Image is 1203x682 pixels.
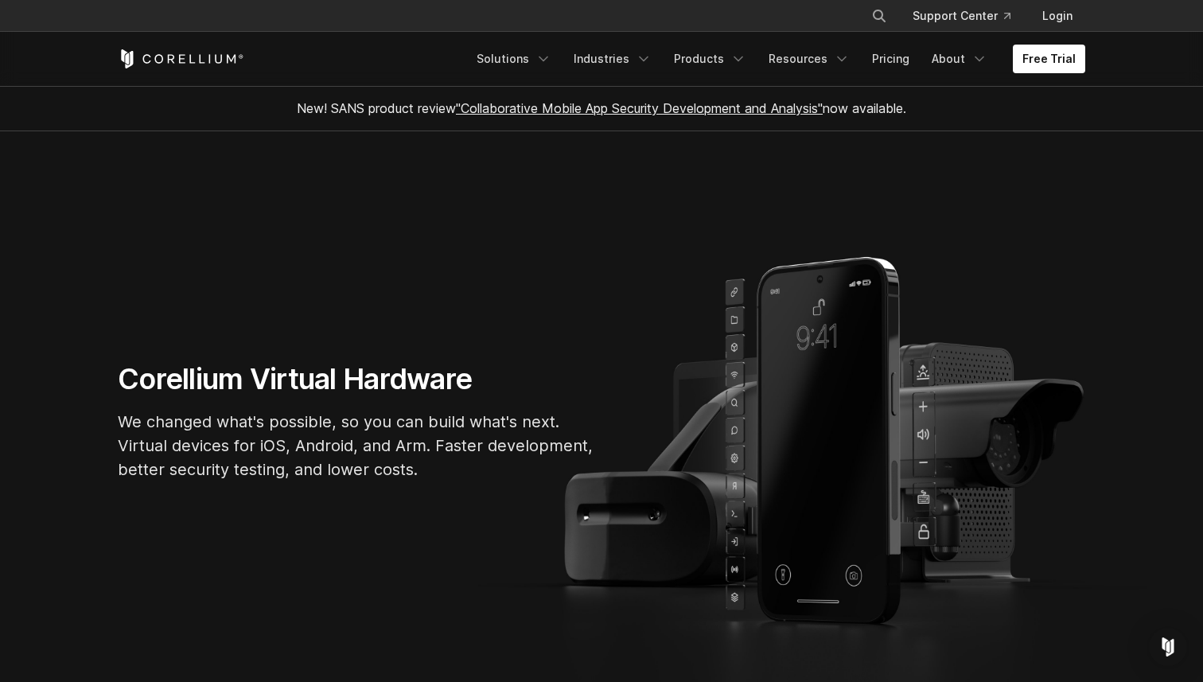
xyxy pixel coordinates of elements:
[862,45,919,73] a: Pricing
[467,45,1085,73] div: Navigation Menu
[1013,45,1085,73] a: Free Trial
[564,45,661,73] a: Industries
[1149,628,1187,666] div: Open Intercom Messenger
[118,410,595,481] p: We changed what's possible, so you can build what's next. Virtual devices for iOS, Android, and A...
[664,45,756,73] a: Products
[118,49,244,68] a: Corellium Home
[759,45,859,73] a: Resources
[1030,2,1085,30] a: Login
[456,100,823,116] a: "Collaborative Mobile App Security Development and Analysis"
[852,2,1085,30] div: Navigation Menu
[865,2,893,30] button: Search
[900,2,1023,30] a: Support Center
[922,45,997,73] a: About
[467,45,561,73] a: Solutions
[297,100,906,116] span: New! SANS product review now available.
[118,361,595,397] h1: Corellium Virtual Hardware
